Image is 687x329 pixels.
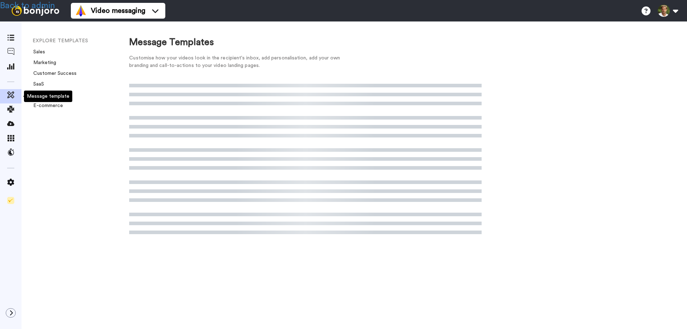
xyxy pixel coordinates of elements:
[7,197,14,204] img: Checklist.svg
[75,5,87,16] img: vm-color.svg
[129,54,351,69] div: Customise how your videos look in the recipient's inbox, add personalisation, add your own brandi...
[29,60,56,65] a: Marketing
[33,37,129,45] li: EXPLORE TEMPLATES
[29,103,63,108] a: E-commerce
[24,91,72,102] div: Message template
[129,36,482,49] div: Message Templates
[29,49,45,54] a: Sales
[91,6,145,16] span: Video messaging
[29,71,77,76] a: Customer Success
[29,82,44,87] a: SaaS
